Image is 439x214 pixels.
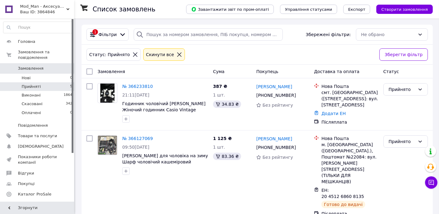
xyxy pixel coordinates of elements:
button: Управління статусами [280,5,337,14]
button: Зберегти фільтр [379,48,428,61]
span: Відгуки [18,171,34,176]
span: Фільтри [98,31,117,38]
span: Mod_Man - Аксесуари для чоловіків! [20,4,66,9]
span: Прийняті [22,84,41,89]
h1: Список замовлень [93,6,155,13]
div: Нова Пошта [321,135,378,142]
span: Завантажити звіт по пром-оплаті [191,6,269,12]
div: 83.36 ₴ [213,153,241,160]
a: [PERSON_NAME] [256,136,292,142]
span: Показники роботи компанії [18,154,57,165]
span: Оплачені [22,110,41,116]
a: Фото товару [98,135,117,155]
span: Створити замовлення [381,7,428,12]
span: 1 125 ₴ [213,136,232,141]
a: № 366233810 [122,84,153,89]
div: Не обрано [361,31,415,38]
div: Нова Пошта [321,83,378,89]
div: Прийнято [389,138,415,145]
span: Нові [22,75,31,81]
span: 387 ₴ [213,84,227,89]
span: Замовлення [18,66,44,71]
span: 21:11[DATE] [122,93,149,97]
img: Фото товару [98,136,117,155]
a: Фото товару [98,83,117,103]
div: м. [GEOGRAPHIC_DATA] ([GEOGRAPHIC_DATA].), Поштомат №22084: вул. [PERSON_NAME][STREET_ADDRESS] (Т... [321,142,378,185]
div: [PHONE_NUMBER] [255,143,297,152]
span: Без рейтингу [262,103,293,108]
span: 1 шт. [213,145,225,150]
span: Головна [18,39,35,44]
div: Статус: Прийнято [88,51,131,58]
div: Післяплата [321,119,378,125]
a: № 366127069 [122,136,153,141]
button: Чат з покупцем [425,176,437,189]
img: Фото товару [100,84,115,103]
span: Товари та послуги [18,133,57,139]
span: Повідомлення [18,123,48,128]
button: Експорт [343,5,370,14]
button: Завантажити звіт по пром-оплаті [186,5,274,14]
div: Прийнято [389,86,415,93]
input: Пошук [3,22,73,33]
span: Скасовані [22,101,43,107]
span: Замовлення та повідомлення [18,49,74,60]
div: Ваш ID: 3864846 [20,9,74,15]
a: [PERSON_NAME] [256,84,292,90]
span: Покупці [18,181,35,187]
a: Годинник чоловічий [PERSON_NAME] Жіночий годинник Casio Vintage Годинник для хлопця [US_STATE] Не... [122,101,206,125]
span: Каталог ProSale [18,191,51,197]
button: Створити замовлення [376,5,433,14]
span: Статус [383,69,399,74]
span: 342 [66,101,72,107]
span: Експорт [348,7,366,12]
span: Збережені фільтри: [306,31,351,38]
span: [DEMOGRAPHIC_DATA] [18,144,64,149]
span: Зберегти фільтр [385,51,423,58]
span: Замовлення [98,69,125,74]
span: 0 [70,75,72,81]
a: Створити замовлення [370,6,433,11]
input: Пошук за номером замовлення, ПІБ покупця, номером телефону, Email, номером накладної [134,28,283,41]
div: Готово до видачі [321,201,365,208]
a: Додати ЕН [321,111,346,116]
span: Без рейтингу [262,155,293,160]
span: Доставка та оплата [314,69,359,74]
span: 09:50[DATE] [122,145,149,150]
a: [PERSON_NAME] для чоловіка на зиму Шарф чоловічий кашеміровий Burberry Брендовий міський шарф для... [122,153,208,177]
span: 1 шт. [213,93,225,97]
span: ЕН: 20 4512 6860 8135 [321,188,364,199]
span: 5 [70,84,72,89]
div: смт. [GEOGRAPHIC_DATA] ([STREET_ADDRESS]: вул. [STREET_ADDRESS] [321,89,378,108]
span: 1864 [64,93,72,98]
span: 0 [70,110,72,116]
span: Виконані [22,93,41,98]
div: 34.83 ₴ [213,101,241,108]
div: Cкинути все [145,51,175,58]
span: Покупець [256,69,278,74]
div: [PHONE_NUMBER] [255,91,297,100]
span: Управління статусами [285,7,332,12]
span: Cума [213,69,224,74]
